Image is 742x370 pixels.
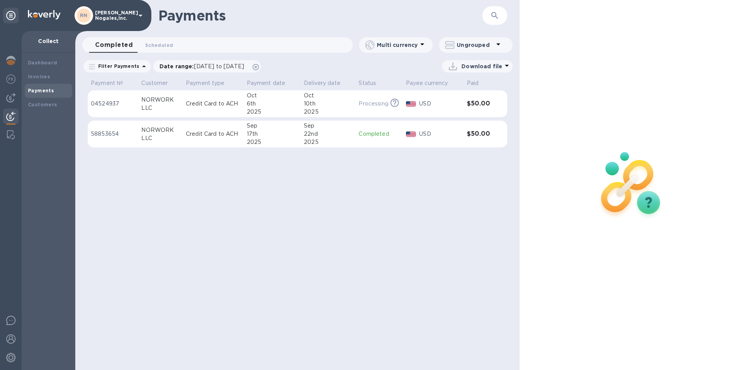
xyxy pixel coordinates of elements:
p: Status [359,79,376,87]
p: Completed [359,130,399,138]
span: Payment date [247,79,296,87]
span: Payee currency [406,79,458,87]
p: Ungrouped [457,41,494,49]
p: Collect [28,37,69,45]
div: LLC [141,104,180,112]
b: Invoices [28,74,50,80]
div: 2025 [304,108,352,116]
div: Sep [247,122,298,130]
h3: $50.00 [467,130,491,138]
div: Sep [304,122,352,130]
img: USD [406,131,416,137]
b: Customers [28,102,57,107]
p: Filter Payments [95,63,139,69]
p: Paid [467,79,479,87]
span: Status [359,79,386,87]
img: Foreign exchange [6,74,16,84]
div: Unpin categories [3,8,19,23]
div: Date range:[DATE] to [DATE] [153,60,261,73]
p: USD [419,130,461,138]
b: Dashboard [28,60,57,66]
span: [DATE] to [DATE] [194,63,244,69]
div: Oct [304,92,352,100]
p: 58853654 [91,130,135,138]
p: Payment date [247,79,286,87]
span: Payment type [186,79,235,87]
div: 2025 [247,138,298,146]
p: Download file [461,62,502,70]
div: 22nd [304,130,352,138]
p: Customer [141,79,168,87]
p: Date range : [159,62,248,70]
p: Credit Card to ACH [186,100,241,108]
img: Logo [28,10,61,19]
p: Payment type [186,79,225,87]
h3: $50.00 [467,100,491,107]
p: Payment № [91,79,123,87]
b: RN [80,12,88,18]
div: 2025 [247,108,298,116]
div: 6th [247,100,298,108]
div: 2025 [304,138,352,146]
p: 04524937 [91,100,135,108]
div: 10th [304,100,352,108]
p: Delivery date [304,79,340,87]
h1: Payments [158,7,482,24]
span: Scheduled [145,41,173,49]
p: [PERSON_NAME] Nogales,Inc. [95,10,134,21]
img: USD [406,101,416,107]
p: Multi currency [377,41,418,49]
p: Processing [359,100,388,108]
p: Payee currency [406,79,448,87]
div: Oct [247,92,298,100]
span: Payment № [91,79,133,87]
span: Paid [467,79,489,87]
div: NORWORK [141,96,180,104]
span: Completed [95,40,133,50]
span: Customer [141,79,178,87]
div: LLC [141,134,180,142]
p: USD [419,100,461,108]
span: Delivery date [304,79,350,87]
p: Credit Card to ACH [186,130,241,138]
div: NORWORK [141,126,180,134]
div: 17th [247,130,298,138]
b: Payments [28,88,54,93]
